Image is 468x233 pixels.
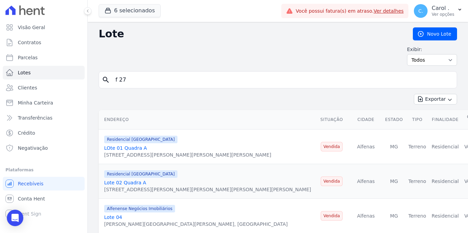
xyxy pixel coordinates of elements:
[18,24,45,31] span: Visão Geral
[321,142,343,151] span: Vendida
[406,164,429,199] td: Terreno
[18,69,31,76] span: Lotes
[382,164,406,199] td: MG
[3,126,85,140] a: Crédito
[104,145,147,151] a: LOte 01 Quadra A
[3,96,85,110] a: Minha Carteira
[104,221,288,228] div: [PERSON_NAME][GEOGRAPHIC_DATA][PERSON_NAME], [GEOGRAPHIC_DATA]
[3,111,85,125] a: Transferências
[413,27,457,40] a: Novo Lote
[429,164,461,199] td: Residencial
[3,66,85,79] a: Lotes
[5,166,82,174] div: Plataformas
[406,130,429,164] td: Terreno
[349,164,382,199] td: Alfenas
[18,145,48,151] span: Negativação
[349,110,382,130] th: Cidade
[408,1,468,21] button: C. Carol . Ver opções
[104,205,175,212] span: Alfenense Negócios Imobiliários
[18,180,44,187] span: Recebíveis
[111,73,454,87] input: Buscar por nome
[382,130,406,164] td: MG
[432,5,454,12] p: Carol .
[406,110,429,130] th: Tipo
[18,39,41,46] span: Contratos
[104,186,311,193] div: [STREET_ADDRESS][PERSON_NAME][PERSON_NAME][PERSON_NAME][PERSON_NAME]
[418,9,423,13] span: C.
[104,214,122,220] a: Lote 04
[104,136,177,143] span: Residencial [GEOGRAPHIC_DATA]
[373,8,404,14] a: Ver detalhes
[321,211,343,221] span: Vendida
[18,84,37,91] span: Clientes
[349,130,382,164] td: Alfenas
[3,36,85,49] a: Contratos
[314,110,349,130] th: Situação
[18,195,45,202] span: Conta Hent
[18,114,52,121] span: Transferências
[3,81,85,95] a: Clientes
[18,99,53,106] span: Minha Carteira
[3,177,85,191] a: Recebíveis
[7,210,23,226] div: Open Intercom Messenger
[3,141,85,155] a: Negativação
[104,170,177,178] span: Residencial [GEOGRAPHIC_DATA]
[99,28,402,40] h2: Lote
[104,180,146,185] a: Lote 02 Quadra A
[3,21,85,34] a: Visão Geral
[296,8,404,15] span: Você possui fatura(s) em atraso.
[432,12,454,17] p: Ver opções
[321,176,343,186] span: Vendida
[407,46,457,53] label: Exibir:
[99,4,161,17] button: 6 selecionados
[382,110,406,130] th: Estado
[104,151,271,158] div: [STREET_ADDRESS][PERSON_NAME][PERSON_NAME][PERSON_NAME]
[3,192,85,206] a: Conta Hent
[3,51,85,64] a: Parcelas
[99,110,314,130] th: Endereço
[102,76,110,84] i: search
[18,54,38,61] span: Parcelas
[18,130,35,136] span: Crédito
[429,130,461,164] td: Residencial
[414,94,457,105] button: Exportar
[429,110,461,130] th: Finalidade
